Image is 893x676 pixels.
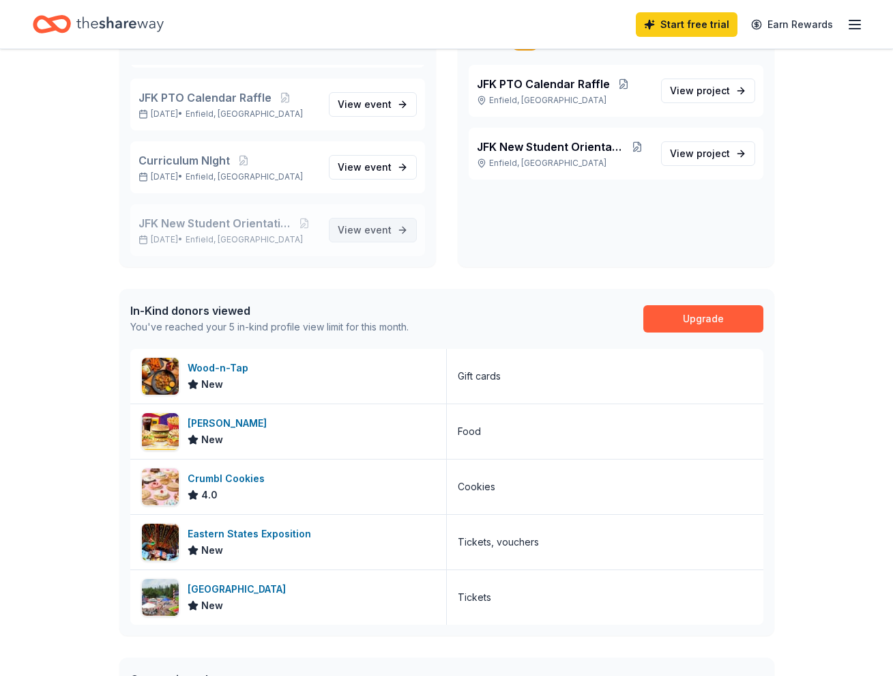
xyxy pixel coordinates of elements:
a: Home [33,8,164,40]
div: Gift cards [458,368,501,384]
p: [DATE] • [138,171,318,182]
div: Food [458,423,481,440]
div: Tickets [458,589,491,606]
a: View event [329,155,417,180]
div: Tickets, vouchers [458,534,539,550]
span: 4.0 [201,487,218,503]
img: Image for Santa's Village [142,579,179,616]
p: [DATE] • [138,234,318,245]
img: Image for McDonald's [142,413,179,450]
span: JFK PTO Calendar Raffle [477,76,610,92]
div: Wood-n-Tap [188,360,254,376]
span: project [697,147,730,159]
span: event [364,224,392,236]
span: project [697,85,730,96]
a: Start free trial [636,12,737,37]
div: [PERSON_NAME] [188,415,272,432]
p: Enfield, [GEOGRAPHIC_DATA] [477,158,650,169]
span: View [338,159,392,175]
span: JFK PTO Calendar Raffle [138,89,272,106]
div: Cookies [458,479,495,495]
span: event [364,98,392,110]
img: Image for Crumbl Cookies [142,468,179,505]
span: New [201,432,223,448]
span: New [201,376,223,393]
span: Enfield, [GEOGRAPHIC_DATA] [186,109,303,119]
p: [DATE] • [138,109,318,119]
a: View event [329,92,417,117]
div: In-Kind donors viewed [130,302,409,319]
span: View [670,83,730,99]
a: Upgrade [643,305,763,333]
div: Eastern States Exposition [188,526,317,542]
span: Enfield, [GEOGRAPHIC_DATA] [186,171,303,182]
span: JFK New Student Orientation [477,139,624,155]
a: View project [661,79,755,103]
span: View [338,222,392,238]
span: New [201,597,223,614]
div: [GEOGRAPHIC_DATA] [188,581,291,597]
span: View [338,96,392,113]
span: Enfield, [GEOGRAPHIC_DATA] [186,234,303,245]
span: JFK New Student Orientation [138,215,291,231]
span: event [364,161,392,173]
span: View [670,145,730,162]
span: New [201,542,223,559]
img: Image for Wood-n-Tap [142,358,179,395]
img: Image for Eastern States Exposition [142,524,179,561]
p: Enfield, [GEOGRAPHIC_DATA] [477,95,650,106]
a: Earn Rewards [743,12,841,37]
a: View project [661,141,755,166]
span: Curriculum NIght [138,152,230,169]
div: You've reached your 5 in-kind profile view limit for this month. [130,319,409,335]
div: Crumbl Cookies [188,470,270,487]
a: View event [329,218,417,242]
